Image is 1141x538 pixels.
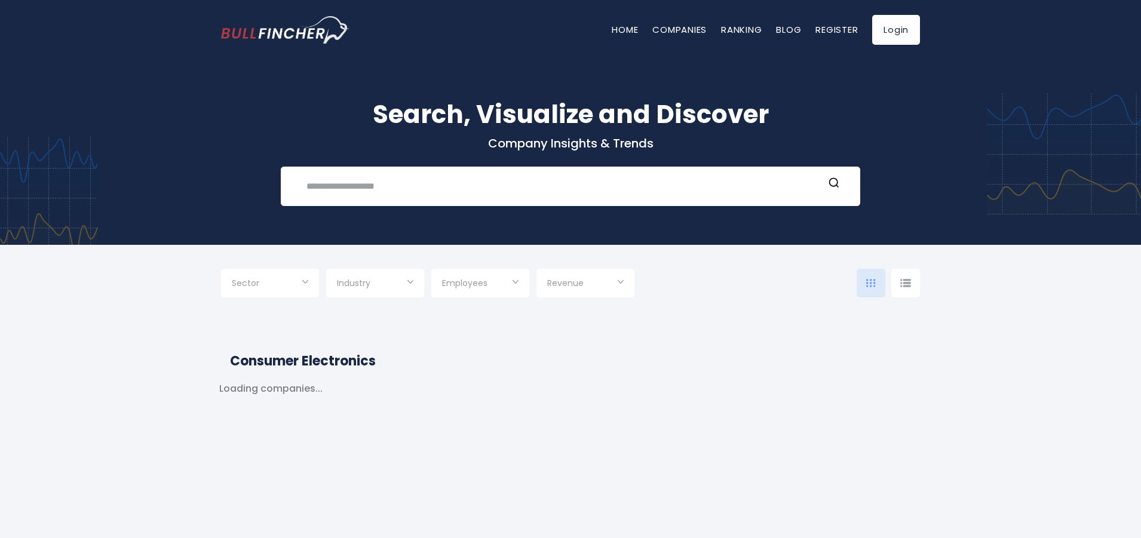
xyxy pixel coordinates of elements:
input: Selection [232,273,308,295]
a: Home [612,23,638,36]
a: Login [872,15,920,45]
a: Blog [776,23,801,36]
img: bullfincher logo [221,16,349,44]
button: Search [826,177,842,192]
a: Register [815,23,858,36]
p: Company Insights & Trends [221,136,920,151]
span: Industry [337,278,370,288]
h2: Consumer Electronics [230,351,911,371]
input: Selection [337,273,413,295]
h1: Search, Visualize and Discover [221,96,920,133]
div: Loading companies... [219,383,323,530]
span: Sector [232,278,259,288]
img: icon-comp-grid.svg [866,279,876,287]
a: Companies [652,23,707,36]
span: Employees [442,278,487,288]
a: Ranking [721,23,762,36]
input: Selection [442,273,519,295]
input: Selection [547,273,624,295]
a: Go to homepage [221,16,349,44]
span: Revenue [547,278,584,288]
img: icon-comp-list-view.svg [900,279,911,287]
